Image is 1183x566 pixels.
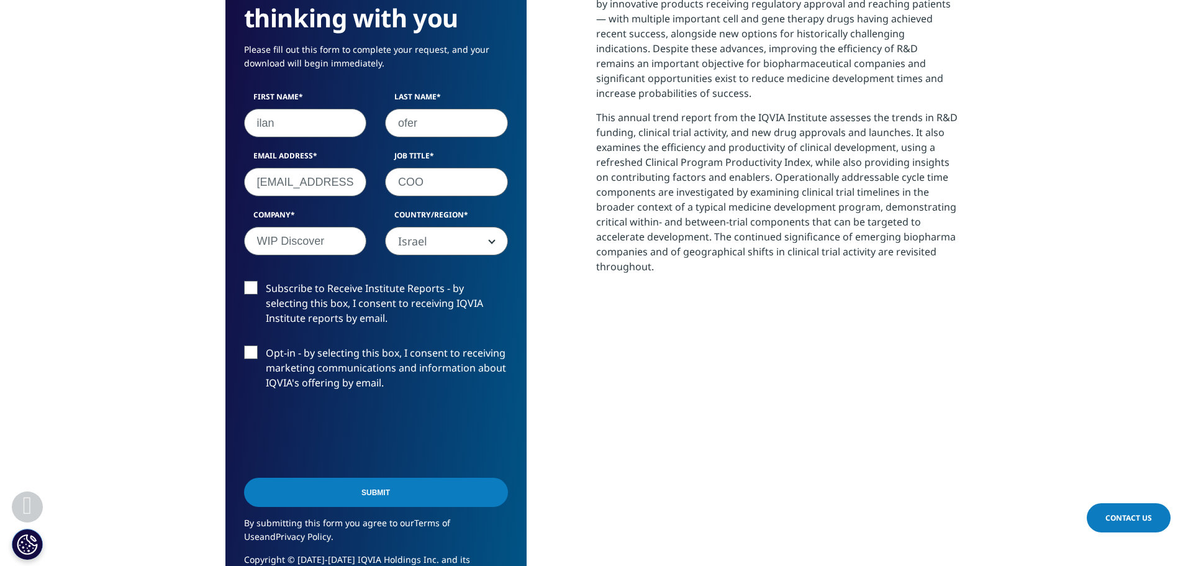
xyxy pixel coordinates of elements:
[385,91,508,109] label: Last Name
[244,281,508,332] label: Subscribe to Receive Institute Reports - by selecting this box, I consent to receiving IQVIA Inst...
[244,91,367,109] label: First Name
[1105,513,1152,523] span: Contact Us
[12,529,43,560] button: Cookie Settings
[244,209,367,227] label: Company
[244,345,508,397] label: Opt-in - by selecting this box, I consent to receiving marketing communications and information a...
[244,478,508,507] input: Submit
[244,410,433,459] iframe: reCAPTCHA
[386,227,507,256] span: Israel
[1087,503,1171,532] a: Contact Us
[276,531,331,542] a: Privacy Policy
[385,150,508,168] label: Job Title
[244,43,508,80] p: Please fill out this form to complete your request, and your download will begin immediately.
[244,150,367,168] label: Email Address
[244,516,508,553] p: By submitting this form you agree to our and .
[596,110,958,283] p: This annual trend report from the IQVIA Institute assesses the trends in R&D funding, clinical tr...
[385,227,508,255] span: Israel
[385,209,508,227] label: Country/Region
